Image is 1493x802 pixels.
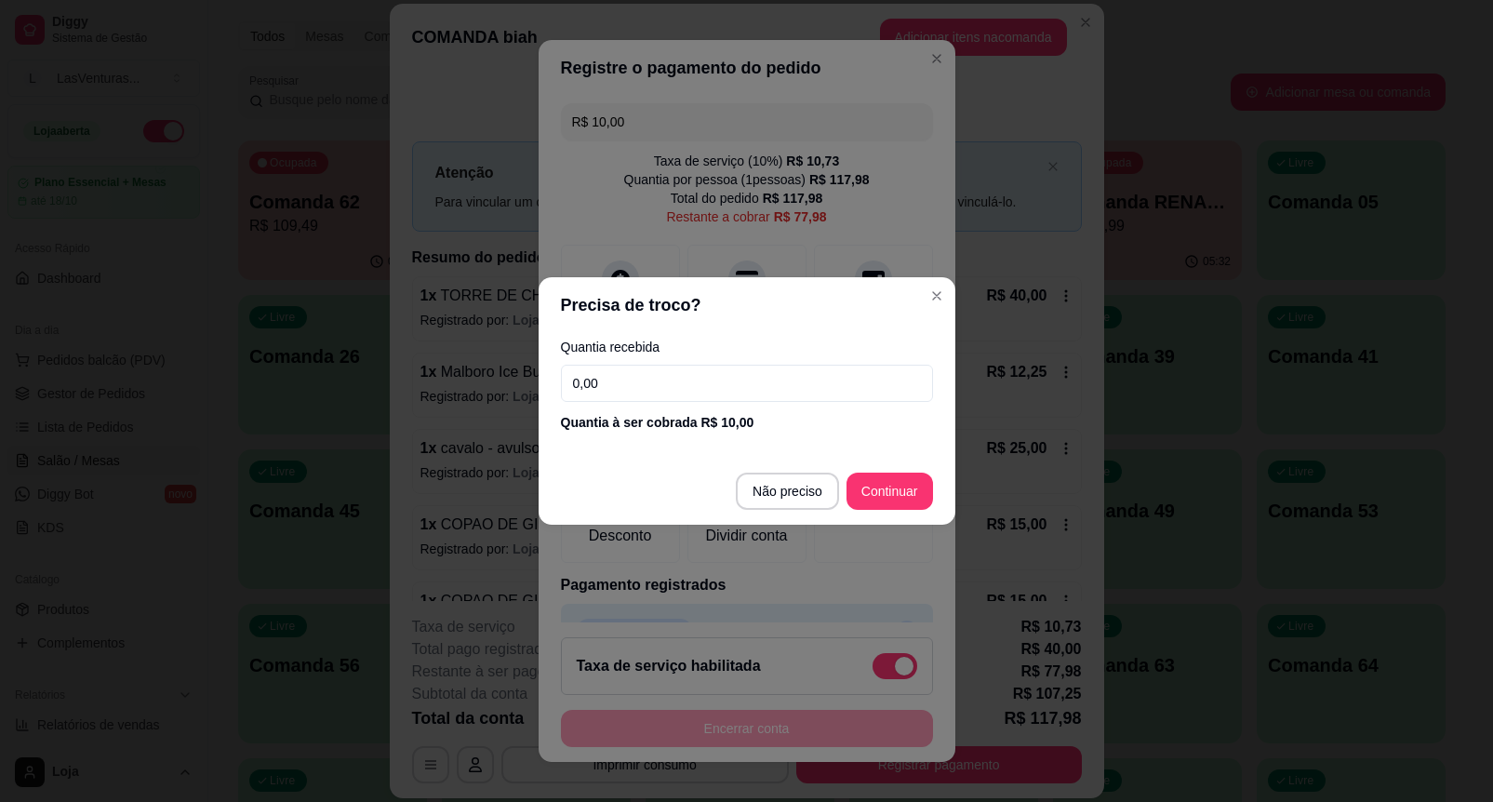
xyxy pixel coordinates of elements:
[922,281,952,311] button: Close
[539,277,955,333] header: Precisa de troco?
[736,473,839,510] button: Não preciso
[561,341,933,354] label: Quantia recebida
[561,413,933,432] div: Quantia à ser cobrada R$ 10,00
[846,473,933,510] button: Continuar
